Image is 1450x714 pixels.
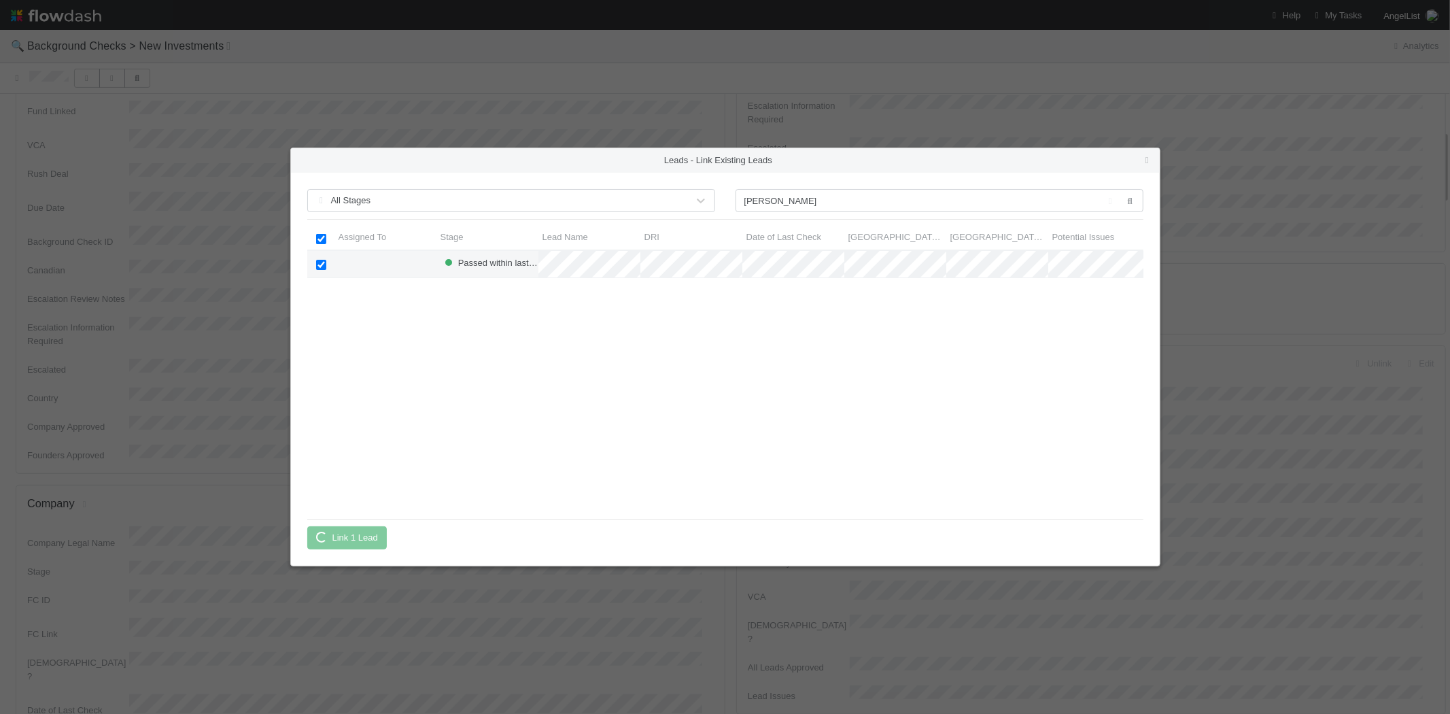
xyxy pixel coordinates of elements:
div: Passed within last 12 months [442,256,538,270]
span: Lead Name [542,231,588,244]
span: Potential Issues [1052,231,1115,244]
span: Stage [441,231,464,244]
div: Leads - Link Existing Leads [291,148,1160,173]
span: Passed within last 12 months [442,258,572,268]
span: Date of Last Check [746,231,822,244]
span: All Stages [315,195,371,205]
input: Toggle Row Selected [315,260,326,270]
input: Search [736,189,1143,212]
span: DRI [644,231,659,244]
input: Toggle All Rows Selected [316,234,326,244]
button: Clear search [1104,190,1118,212]
span: [GEOGRAPHIC_DATA] Check Date [950,231,1045,244]
span: [GEOGRAPHIC_DATA] Check? [848,231,943,244]
span: Assigned To [339,231,387,244]
button: Link 1 Lead [307,526,387,549]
